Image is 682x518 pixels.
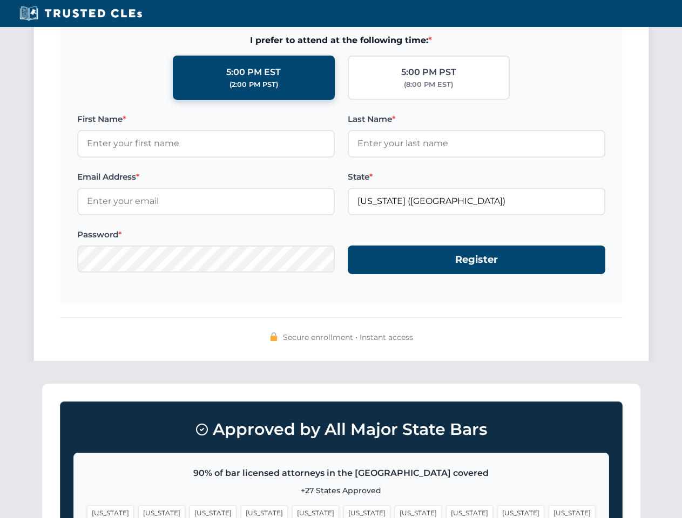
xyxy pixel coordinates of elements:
[283,331,413,343] span: Secure enrollment • Instant access
[404,79,453,90] div: (8:00 PM EST)
[77,188,335,215] input: Enter your email
[226,65,281,79] div: 5:00 PM EST
[229,79,278,90] div: (2:00 PM PST)
[269,332,278,341] img: 🔒
[77,228,335,241] label: Password
[73,415,609,444] h3: Approved by All Major State Bars
[401,65,456,79] div: 5:00 PM PST
[77,171,335,183] label: Email Address
[348,113,605,126] label: Last Name
[87,466,596,480] p: 90% of bar licensed attorneys in the [GEOGRAPHIC_DATA] covered
[87,485,596,496] p: +27 States Approved
[16,5,145,22] img: Trusted CLEs
[348,246,605,274] button: Register
[348,188,605,215] input: Florida (FL)
[77,113,335,126] label: First Name
[348,171,605,183] label: State
[77,33,605,47] span: I prefer to attend at the following time:
[77,130,335,157] input: Enter your first name
[348,130,605,157] input: Enter your last name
